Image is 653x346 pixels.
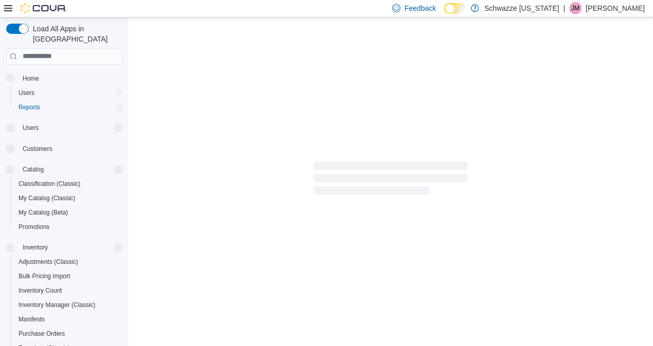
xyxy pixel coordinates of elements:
[563,2,565,14] p: |
[14,192,122,204] span: My Catalog (Classic)
[586,2,645,14] p: [PERSON_NAME]
[10,283,126,298] button: Inventory Count
[18,301,95,309] span: Inventory Manager (Classic)
[2,141,126,156] button: Customers
[10,255,126,269] button: Adjustments (Classic)
[18,258,78,266] span: Adjustments (Classic)
[14,221,122,233] span: Promotions
[14,101,44,113] a: Reports
[18,241,52,254] button: Inventory
[314,164,468,197] span: Loading
[18,180,81,188] span: Classification (Classic)
[10,177,126,191] button: Classification (Classic)
[10,205,126,220] button: My Catalog (Beta)
[14,206,72,219] a: My Catalog (Beta)
[10,191,126,205] button: My Catalog (Classic)
[23,243,48,252] span: Inventory
[14,284,66,297] a: Inventory Count
[405,3,436,13] span: Feedback
[10,86,126,100] button: Users
[10,298,126,312] button: Inventory Manager (Classic)
[10,326,126,341] button: Purchase Orders
[10,312,126,326] button: Manifests
[14,299,122,311] span: Inventory Manager (Classic)
[14,178,122,190] span: Classification (Classic)
[14,270,122,282] span: Bulk Pricing Import
[23,74,39,83] span: Home
[2,121,126,135] button: Users
[18,72,122,85] span: Home
[23,124,39,132] span: Users
[14,87,39,99] a: Users
[18,163,122,176] span: Catalog
[14,221,54,233] a: Promotions
[10,100,126,114] button: Reports
[2,71,126,86] button: Home
[569,2,582,14] div: Jesse Mateyka
[18,315,45,323] span: Manifests
[18,143,56,155] a: Customers
[23,165,44,174] span: Catalog
[18,163,48,176] button: Catalog
[10,269,126,283] button: Bulk Pricing Import
[18,208,68,217] span: My Catalog (Beta)
[29,24,122,44] span: Load All Apps in [GEOGRAPHIC_DATA]
[23,145,52,153] span: Customers
[18,89,34,97] span: Users
[18,122,43,134] button: Users
[18,272,70,280] span: Bulk Pricing Import
[14,101,122,113] span: Reports
[18,241,122,254] span: Inventory
[444,3,466,14] input: Dark Mode
[14,256,82,268] a: Adjustments (Classic)
[14,328,122,340] span: Purchase Orders
[18,194,75,202] span: My Catalog (Classic)
[21,3,67,13] img: Cova
[18,72,43,85] a: Home
[18,223,50,231] span: Promotions
[14,256,122,268] span: Adjustments (Classic)
[14,284,122,297] span: Inventory Count
[14,192,80,204] a: My Catalog (Classic)
[18,142,122,155] span: Customers
[571,2,580,14] span: JM
[2,240,126,255] button: Inventory
[18,330,65,338] span: Purchase Orders
[14,178,85,190] a: Classification (Classic)
[10,220,126,234] button: Promotions
[18,122,122,134] span: Users
[14,206,122,219] span: My Catalog (Beta)
[2,162,126,177] button: Catalog
[14,313,49,325] a: Manifests
[14,299,100,311] a: Inventory Manager (Classic)
[484,2,559,14] p: Schwazze [US_STATE]
[14,313,122,325] span: Manifests
[14,87,122,99] span: Users
[18,286,62,295] span: Inventory Count
[14,328,69,340] a: Purchase Orders
[14,270,74,282] a: Bulk Pricing Import
[18,103,40,111] span: Reports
